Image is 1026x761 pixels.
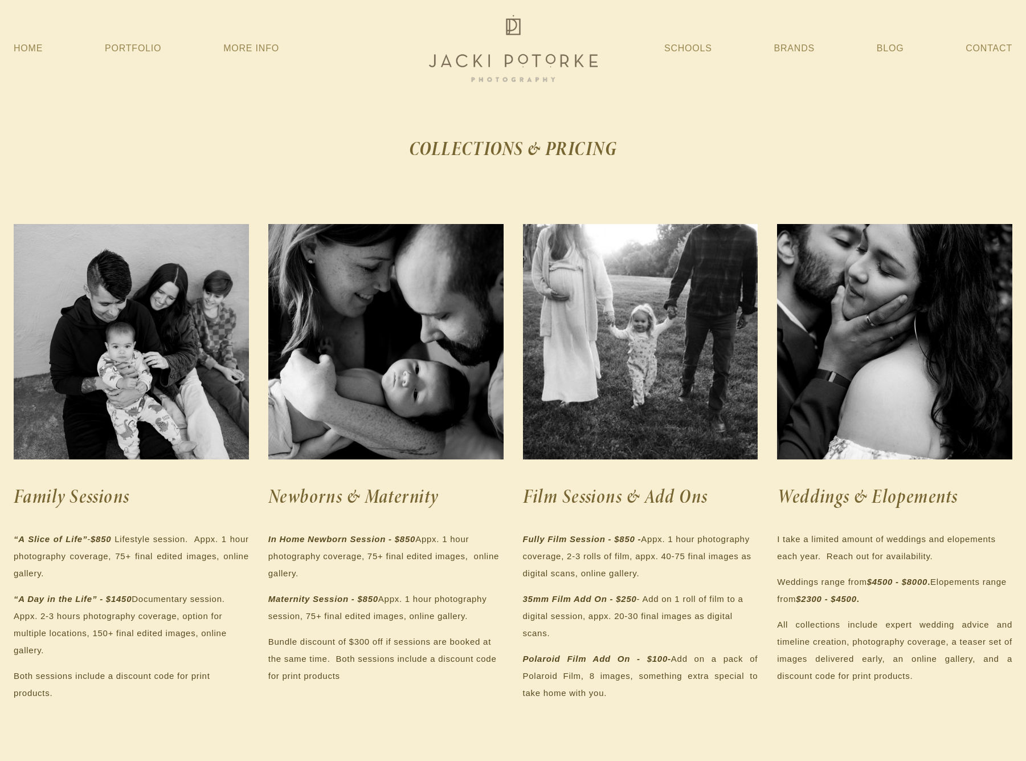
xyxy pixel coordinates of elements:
[14,479,249,514] h2: Family Sessions
[966,38,1012,59] a: Contact
[523,594,637,604] em: 35mm Film Add On - $250
[268,534,415,544] em: In Home Newborn Session - $850
[523,650,758,702] p: Add on a pack of Polaroid Film, 8 images, something extra special to take home with you.
[877,38,904,59] a: Blog
[105,43,161,53] a: Portfolio
[796,594,857,604] em: $2300 - $4500
[409,135,617,162] strong: COLLECTIONS & PRICING
[14,591,249,659] p: Documentary session. Appx. 2-3 hours photography coverage, option for multiple locations, 150+ fi...
[523,654,668,664] em: Polaroid Film Add On - $100
[422,12,604,85] img: Jacki Potorke Sacramento Family Photographer
[268,531,504,582] p: Appx. 1 hour photography coverage, 75+ final edited images, online gallery.
[14,38,43,59] a: Home
[87,534,91,544] em: -
[268,591,504,625] p: Appx. 1 hour photography session, 75+ final edited images, online gallery.
[14,531,249,582] p: Lifestyle session. Appx. 1 hour photography coverage, 75+ final edited images, online gallery.
[777,616,1012,685] p: All collections include expert wedding advice and timeline creation, photography coverage, a teas...
[777,573,1012,608] p: Weddings range from Elopements range from
[14,534,87,544] em: “A Slice of Life”
[523,479,758,514] h2: Film Sessions & Add Ons
[268,479,504,514] h2: Newborns & Maternity
[14,668,249,702] p: Both sessions include a discount code for print products.
[523,534,641,544] em: Fully Film Session - $850 -
[523,531,758,582] p: Appx. 1 hour photography coverage, 2-3 rolls of film, appx. 40-75 final images as digital scans, ...
[523,654,671,664] strong: -
[268,594,378,604] em: Maternity Session - $850
[91,534,111,544] em: $850
[664,38,712,59] a: Schools
[268,633,504,685] p: Bundle discount of $300 off if sessions are booked at the same time. Both sessions include a disc...
[796,594,859,604] strong: .
[523,591,758,642] p: - Add on 1 roll of film to a digital session, appx. 20-30 final images as digital scans.
[223,38,279,59] a: More Info
[777,479,1012,514] h2: Weddings & Elopements
[867,577,930,587] strong: .
[774,38,815,59] a: Brands
[777,531,1012,565] p: I take a limited amount of weddings and elopements each year. Reach out for availability.
[867,577,928,587] em: $4500 - $8000
[14,594,132,604] em: “A Day in the Life” - $1450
